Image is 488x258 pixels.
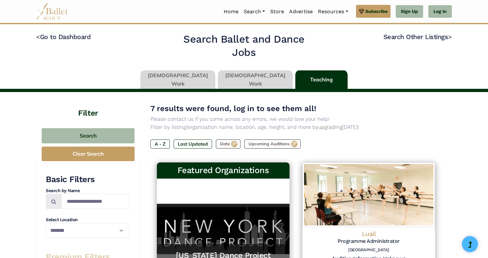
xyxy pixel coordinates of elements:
a: Resources [315,5,351,18]
a: Subscribe [356,5,391,18]
h4: Select Location [46,217,129,223]
a: Log In [428,5,452,18]
h6: [GEOGRAPHIC_DATA] [308,247,430,253]
label: Last Updated [174,139,212,149]
li: [DEMOGRAPHIC_DATA] Work [217,70,294,89]
button: Search [42,128,135,143]
p: Filter by listing/organization name, location, age, height, and more by [DATE]! [150,123,442,131]
h5: Programme Administrator [308,238,430,245]
code: < [36,33,40,41]
span: 7 results were found, log in to see them all! [150,104,316,113]
li: [DEMOGRAPHIC_DATA] Work [139,70,217,89]
a: Advertise [287,5,315,18]
label: Date [216,139,240,149]
code: > [448,33,452,41]
label: A - Z [150,139,170,149]
a: Sign Up [396,5,423,18]
a: upgrading [318,124,342,130]
img: gem.svg [359,8,364,15]
input: Search by names... [61,194,129,209]
span: Subscribe [365,8,388,15]
a: <Go to Dashboard [36,33,91,41]
h2: Search Ballet and Dance Jobs [171,33,317,59]
a: Search [241,5,268,18]
a: Search Other Listings> [383,33,452,41]
h4: Luail [308,230,430,238]
li: Teaching [294,70,349,89]
p: Please contact us if you come across any errors, we would love your help! [150,115,442,123]
label: Upcoming Auditions [244,139,300,149]
h4: Search by Name [46,188,129,194]
a: Store [268,5,287,18]
h4: Filter [36,92,140,119]
h3: Featured Organizations [162,165,284,176]
button: Clear Search [42,147,135,161]
a: Home [221,5,241,18]
h3: Basic Filters [46,174,129,185]
img: Logo [302,162,435,227]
